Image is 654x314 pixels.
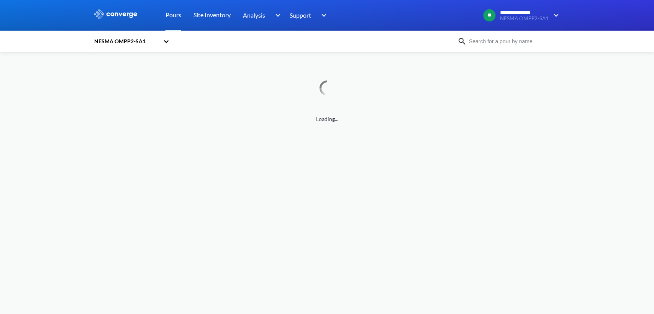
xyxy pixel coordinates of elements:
img: logo_ewhite.svg [93,9,138,19]
img: downArrow.svg [549,11,561,20]
input: Search for a pour by name [467,37,559,46]
span: Loading... [93,115,561,123]
img: downArrow.svg [270,11,282,20]
span: Analysis [243,10,265,20]
img: icon-search.svg [457,37,467,46]
div: NESMA OMPP2-SA1 [93,37,159,46]
span: NESMA OMPP2-SA1 [500,16,549,21]
span: Support [290,10,311,20]
img: downArrow.svg [316,11,329,20]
